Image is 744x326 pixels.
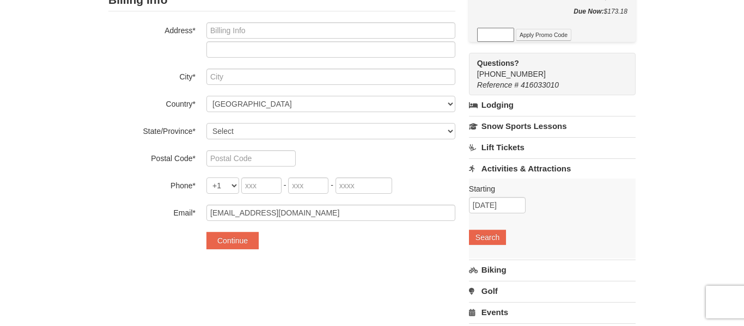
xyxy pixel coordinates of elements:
a: Events [469,302,636,322]
input: xxx [288,177,328,194]
button: Search [469,230,506,245]
a: Golf [469,281,636,301]
strong: Questions? [477,59,519,67]
button: Apply Promo Code [516,29,571,41]
label: City* [108,69,196,82]
span: - [284,181,286,189]
label: Postal Code* [108,150,196,164]
a: Biking [469,260,636,280]
div: $173.18 [477,6,627,28]
span: - [331,181,333,189]
span: [PHONE_NUMBER] [477,58,616,78]
label: Email* [108,205,196,218]
span: Reference # [477,81,519,89]
input: Email [206,205,455,221]
a: Snow Sports Lessons [469,116,636,136]
input: xxx [241,177,282,194]
input: City [206,69,455,85]
input: xxxx [336,177,392,194]
strong: Due Now: [574,8,603,15]
label: Starting [469,183,627,194]
input: Billing Info [206,22,455,39]
a: Activities & Attractions [469,158,636,179]
a: Lodging [469,95,636,115]
label: Address* [108,22,196,36]
button: Continue [206,232,259,249]
input: Postal Code [206,150,296,167]
span: 416033010 [521,81,559,89]
label: Phone* [108,177,196,191]
label: Country* [108,96,196,109]
a: Lift Tickets [469,137,636,157]
label: State/Province* [108,123,196,137]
